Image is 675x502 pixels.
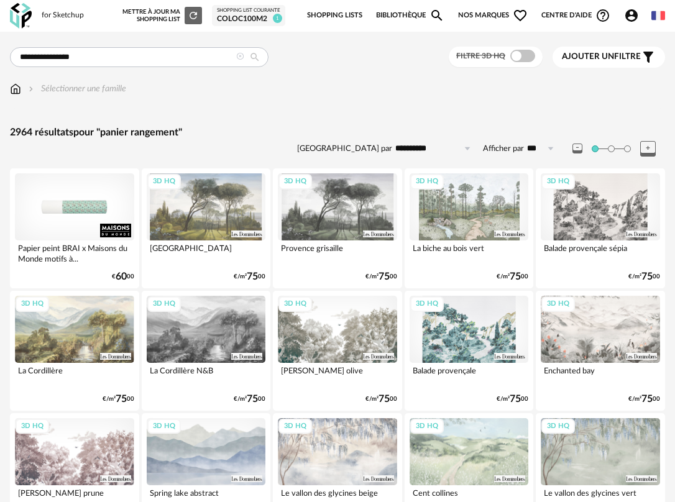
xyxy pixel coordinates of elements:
[278,419,312,434] div: 3D HQ
[15,363,134,388] div: La Cordillère
[10,291,139,411] a: 3D HQ La Cordillère €/m²7500
[26,83,126,95] div: Sélectionner une famille
[624,8,645,23] span: Account Circle icon
[297,144,392,154] label: [GEOGRAPHIC_DATA] par
[541,419,575,434] div: 3D HQ
[405,291,534,411] a: 3D HQ Balade provençale €/m²7500
[15,240,134,265] div: Papier peint BRAI x Maisons du Monde motifs à...
[217,7,280,14] div: Shopping List courante
[429,8,444,23] span: Magnify icon
[641,50,656,65] span: Filter icon
[273,14,282,23] span: 1
[562,52,641,62] span: filtre
[595,8,610,23] span: Help Circle Outline icon
[273,291,402,411] a: 3D HQ [PERSON_NAME] olive €/m²7500
[10,83,21,95] img: svg+xml;base64,PHN2ZyB3aWR0aD0iMTYiIGhlaWdodD0iMTciIHZpZXdCb3g9IjAgMCAxNiAxNyIgZmlsbD0ibm9uZSIgeG...
[541,174,575,189] div: 3D HQ
[562,52,614,61] span: Ajouter un
[513,8,528,23] span: Heart Outline icon
[142,291,271,411] a: 3D HQ La Cordillère N&B €/m²7500
[541,363,660,388] div: Enchanted bay
[278,296,312,312] div: 3D HQ
[142,168,271,288] a: 3D HQ [GEOGRAPHIC_DATA] €/m²7500
[42,11,84,21] div: for Sketchup
[278,240,397,265] div: Provence grisaille
[497,395,528,403] div: €/m² 00
[147,363,266,388] div: La Cordillère N&B
[410,419,444,434] div: 3D HQ
[10,168,139,288] a: Papier peint BRAI x Maisons du Monde motifs à... €6000
[483,144,524,154] label: Afficher par
[641,395,653,403] span: 75
[116,273,127,281] span: 60
[112,273,134,281] div: € 00
[410,363,529,388] div: Balade provençale
[147,240,266,265] div: [GEOGRAPHIC_DATA]
[651,9,665,22] img: fr
[510,273,521,281] span: 75
[553,47,665,68] button: Ajouter unfiltre Filter icon
[365,273,397,281] div: €/m² 00
[26,83,36,95] img: svg+xml;base64,PHN2ZyB3aWR0aD0iMTYiIGhlaWdodD0iMTYiIHZpZXdCb3g9IjAgMCAxNiAxNiIgZmlsbD0ibm9uZSIgeG...
[147,174,181,189] div: 3D HQ
[410,296,444,312] div: 3D HQ
[624,8,639,23] span: Account Circle icon
[10,126,665,139] div: 2964 résultats
[365,395,397,403] div: €/m² 00
[247,395,258,403] span: 75
[628,273,660,281] div: €/m² 00
[458,2,528,29] span: Nos marques
[16,296,49,312] div: 3D HQ
[497,273,528,281] div: €/m² 00
[536,168,665,288] a: 3D HQ Balade provençale sépia €/m²7500
[147,296,181,312] div: 3D HQ
[405,168,534,288] a: 3D HQ La biche au bois vert €/m²7500
[541,296,575,312] div: 3D HQ
[536,291,665,411] a: 3D HQ Enchanted bay €/m²7500
[307,2,362,29] a: Shopping Lists
[379,395,390,403] span: 75
[234,395,265,403] div: €/m² 00
[510,395,521,403] span: 75
[234,273,265,281] div: €/m² 00
[641,273,653,281] span: 75
[116,395,127,403] span: 75
[541,240,660,265] div: Balade provençale sépia
[73,127,182,137] span: pour "panier rangement"
[16,419,49,434] div: 3D HQ
[410,240,529,265] div: La biche au bois vert
[103,395,134,403] div: €/m² 00
[122,7,202,24] div: Mettre à jour ma Shopping List
[10,3,32,29] img: OXP
[147,419,181,434] div: 3D HQ
[541,8,610,23] span: Centre d'aideHelp Circle Outline icon
[217,7,280,24] a: Shopping List courante COLOC100M2 1
[188,12,199,19] span: Refresh icon
[628,395,660,403] div: €/m² 00
[273,168,402,288] a: 3D HQ Provence grisaille €/m²7500
[217,14,280,24] div: COLOC100M2
[456,52,505,60] span: Filtre 3D HQ
[376,2,444,29] a: BibliothèqueMagnify icon
[379,273,390,281] span: 75
[410,174,444,189] div: 3D HQ
[278,363,397,388] div: [PERSON_NAME] olive
[278,174,312,189] div: 3D HQ
[247,273,258,281] span: 75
